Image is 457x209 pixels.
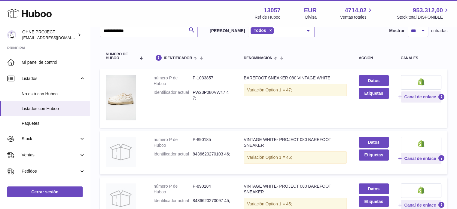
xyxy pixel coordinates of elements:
[193,137,232,148] dd: P-890185
[265,88,292,92] span: Option 1 = 47;
[265,201,292,206] span: Option 1 = 45;
[193,183,232,195] dd: P-890184
[404,156,436,161] span: Canal de enlace
[304,6,317,14] strong: EUR
[244,137,347,148] div: VINTAGE WHITE- PROJECT 080 BAREFOOT SNEAKER
[154,137,193,148] dt: número P de Huboo
[359,56,389,60] div: acción
[401,153,441,164] button: Canal de enlace
[106,75,136,120] img: BAREFOOT SNEAKER 080 VINTAGE WHITE
[244,151,347,164] div: Variación:
[418,140,424,147] img: shopify-small.png
[22,121,85,126] span: Paquetes
[154,90,193,101] dt: Identificador actual
[22,35,88,40] span: [EMAIL_ADDRESS][DOMAIN_NAME]
[193,90,232,101] dd: FW23P080VW47 47;
[22,60,85,65] span: Mi panel de control
[254,28,266,33] span: Todos
[254,14,280,20] div: Ref de Huboo
[359,88,389,99] button: Etiquetas
[106,52,136,60] span: número de Huboo
[265,155,292,160] span: Option 1 = 46;
[154,198,193,204] dt: Identificador actual
[22,106,85,112] span: Listados con Huboo
[164,56,192,60] span: identificador
[7,186,83,197] a: Cerrar sesión
[154,151,193,157] dt: Identificador actual
[22,185,85,190] span: Uso
[413,6,443,14] span: 953.312,00
[264,6,281,14] strong: 13057
[359,149,389,160] button: Etiquetas
[154,183,193,195] dt: número P de Huboo
[397,6,450,20] a: 953.312,00 Stock total DISPONIBLE
[359,183,389,194] a: Datos
[22,91,85,97] span: No está con Huboo
[22,136,79,142] span: Stock
[154,75,193,87] dt: número P de Huboo
[404,202,436,208] span: Canal de enlace
[418,186,424,194] img: shopify-small.png
[305,14,317,20] div: Divisa
[404,94,436,100] span: Canal de enlace
[401,56,441,60] div: canales
[345,6,366,14] span: 4714,02
[210,28,245,34] label: [PERSON_NAME]
[359,75,389,86] a: Datos
[244,56,272,60] span: denominación
[244,84,347,96] div: Variación:
[389,28,404,34] label: Mostrar
[7,30,16,39] img: internalAdmin-13057@internal.huboo.com
[193,198,232,204] dd: 8436620270097 45;
[397,14,450,20] span: Stock total DISPONIBLE
[106,137,136,167] img: VINTAGE WHITE- PROJECT 080 BAREFOOT SNEAKER
[22,29,76,41] div: OHNE PROJECT
[340,6,373,20] a: 4714,02 Ventas totales
[22,152,79,158] span: Ventas
[193,75,232,87] dd: P-1033857
[22,76,79,81] span: Listados
[244,183,347,195] div: VINTAGE WHITE- PROJECT 080 BAREFOOT SNEAKER
[22,168,79,174] span: Pedidos
[359,137,389,148] a: Datos
[359,196,389,207] button: Etiquetas
[418,78,424,85] img: shopify-small.png
[401,91,441,102] button: Canal de enlace
[244,75,347,81] div: BAREFOOT SNEAKER 080 VINTAGE WHITE
[340,14,373,20] span: Ventas totales
[431,28,447,34] span: entradas
[193,151,232,157] dd: 8436620270103 46;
